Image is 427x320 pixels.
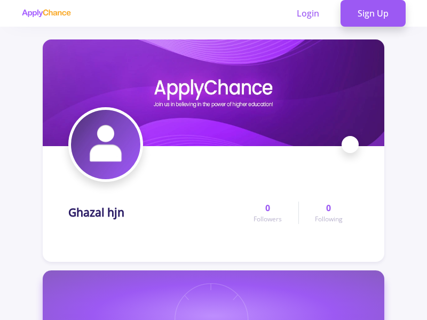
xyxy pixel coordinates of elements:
a: 0Following [298,202,359,224]
img: applychance logo text only [21,9,71,18]
h1: Ghazal hjn [68,206,124,219]
img: Ghazal hjnavatar [71,110,140,179]
a: 0Followers [238,202,298,224]
span: Following [315,214,343,224]
span: Followers [254,214,282,224]
span: 0 [326,202,331,214]
img: Ghazal hjncover image [43,39,384,146]
span: 0 [265,202,270,214]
